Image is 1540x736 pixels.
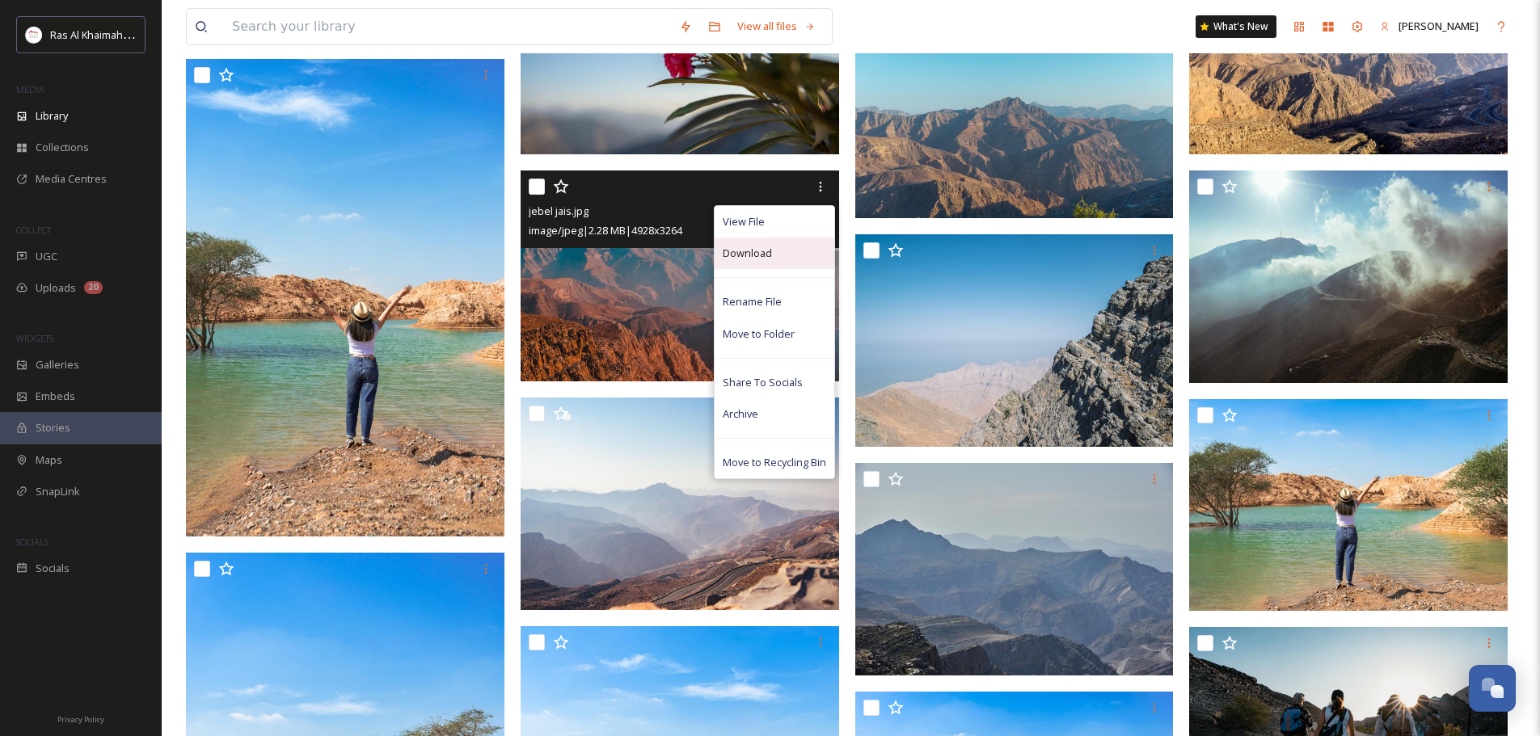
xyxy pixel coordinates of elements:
img: Lake - Al Ghail 7.jpg [186,59,504,536]
span: Ras Al Khaimah Tourism Development Authority [50,27,279,42]
img: jebel jais.jpg [855,234,1174,447]
a: What's New [1196,15,1276,38]
span: [PERSON_NAME] [1399,19,1479,33]
span: image/jpeg | 2.28 MB | 4928 x 3264 [529,223,682,238]
span: Privacy Policy [57,714,104,725]
span: MEDIA [16,83,44,95]
input: Search your library [224,9,671,44]
span: Uploads [36,280,76,296]
span: Share To Socials [723,375,803,390]
span: Stories [36,420,70,435]
span: Galleries [36,357,79,372]
span: Download [723,246,772,261]
span: Library [36,108,68,124]
a: [PERSON_NAME] [1372,11,1487,42]
img: jebel jais.jpg [1189,170,1508,383]
span: Socials [36,561,70,576]
a: Privacy Policy [57,709,104,728]
img: jebel jais.jpg [521,170,839,381]
span: Maps [36,452,62,468]
span: View File [723,214,765,229]
span: jebel jais.jpg [529,204,589,218]
span: Embeds [36,389,75,404]
img: jebel jais.jpg [855,463,1174,675]
span: SOCIALS [16,536,49,548]
a: View all files [729,11,824,42]
img: KM - Jebel Jais-4.jpg [855,6,1174,218]
span: WIDGETS [16,332,53,344]
div: 20 [84,281,103,294]
span: UGC [36,249,57,264]
span: Media Centres [36,171,107,187]
img: Logo_RAKTDA_RGB-01.png [26,27,42,43]
img: jebel jais.jpg [521,397,839,610]
span: Archive [723,406,758,422]
span: Collections [36,140,89,155]
span: Move to Recycling Bin [723,455,826,470]
button: Open Chat [1469,665,1516,712]
img: Lake - Al Ghail 6.jpg [1189,398,1508,611]
span: SnapLink [36,484,80,499]
span: COLLECT [16,224,51,236]
span: Rename File [723,294,782,309]
span: Move to Folder [723,326,795,342]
